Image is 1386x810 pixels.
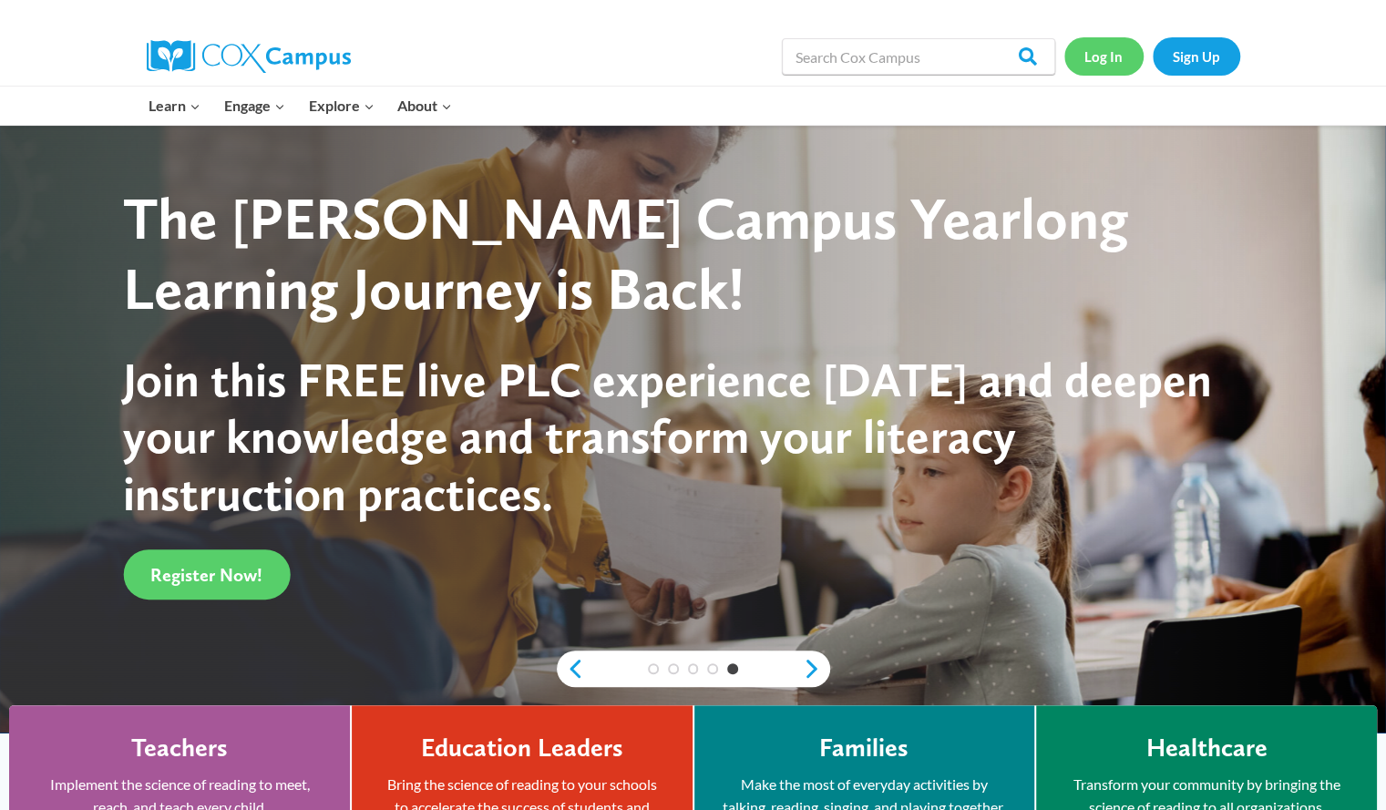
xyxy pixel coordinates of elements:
[147,40,351,73] img: Cox Campus
[123,184,1228,324] div: The [PERSON_NAME] Campus Yearlong Learning Journey is Back!
[385,87,464,125] button: Child menu of About
[123,549,290,600] a: Register Now!
[150,564,262,586] span: Register Now!
[138,87,464,125] nav: Primary Navigation
[819,733,909,764] h4: Families
[421,733,623,764] h4: Education Leaders
[138,87,213,125] button: Child menu of Learn
[648,663,659,674] a: 1
[557,658,584,680] a: previous
[668,663,679,674] a: 2
[212,87,297,125] button: Child menu of Engage
[1153,37,1240,75] a: Sign Up
[131,733,228,764] h4: Teachers
[782,38,1055,75] input: Search Cox Campus
[1145,733,1267,764] h4: Healthcare
[1064,37,1144,75] a: Log In
[1064,37,1240,75] nav: Secondary Navigation
[123,351,1211,522] span: Join this FREE live PLC experience [DATE] and deepen your knowledge and transform your literacy i...
[297,87,386,125] button: Child menu of Explore
[727,663,738,674] a: 5
[688,663,699,674] a: 3
[707,663,718,674] a: 4
[557,651,830,687] div: content slider buttons
[803,658,830,680] a: next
